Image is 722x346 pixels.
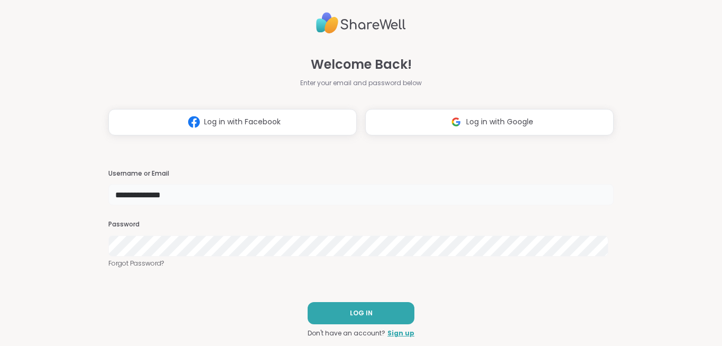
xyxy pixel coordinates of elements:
h3: Username or Email [108,169,614,178]
span: LOG IN [350,308,373,318]
span: Log in with Google [466,116,533,128]
span: Log in with Facebook [204,116,281,128]
a: Sign up [387,329,414,338]
h3: Password [108,220,614,229]
span: Don't have an account? [308,329,385,338]
img: ShareWell Logomark [184,112,204,132]
img: ShareWell Logo [316,8,406,38]
span: Welcome Back! [311,55,412,74]
button: Log in with Google [365,109,614,135]
button: LOG IN [308,302,414,324]
span: Enter your email and password below [300,78,422,88]
img: ShareWell Logomark [446,112,466,132]
button: Log in with Facebook [108,109,357,135]
a: Forgot Password? [108,259,614,268]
